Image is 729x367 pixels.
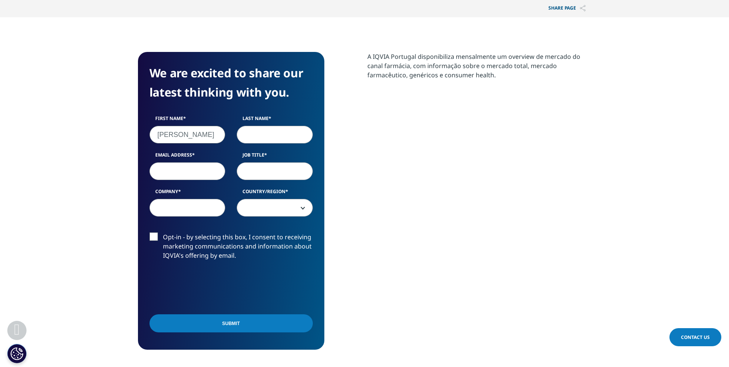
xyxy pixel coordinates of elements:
a: Contact Us [669,328,721,346]
label: Company [149,188,226,199]
img: Share PAGE [580,5,586,12]
label: Opt-in - by selecting this box, I consent to receiving marketing communications and information a... [149,232,313,264]
label: Last Name [237,115,313,126]
iframe: reCAPTCHA [149,272,266,302]
button: Cookies Settings [7,344,27,363]
label: Job Title [237,152,313,162]
label: First Name [149,115,226,126]
span: Contact Us [681,334,710,340]
h4: We are excited to share our latest thinking with you. [149,63,313,102]
label: Country/Region [237,188,313,199]
div: A IQVIA Portugal disponibiliza mensalmente um overview de mercado do canal farmácia, com informaç... [367,52,591,80]
input: Submit [149,314,313,332]
label: Email Address [149,152,226,162]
